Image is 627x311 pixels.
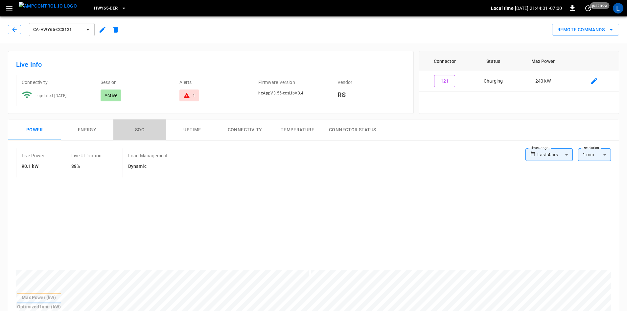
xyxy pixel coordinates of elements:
[179,79,247,86] p: Alerts
[37,93,67,98] span: updated [DATE]
[583,3,593,13] button: set refresh interval
[104,92,117,99] p: Active
[166,119,219,141] button: Uptime
[8,119,61,141] button: Power
[337,90,406,100] h6: RS
[578,148,611,161] div: 1 min
[101,79,169,86] p: Session
[271,119,324,141] button: Temperature
[517,51,569,71] th: Max Power
[128,163,168,170] h6: Dynamic
[94,5,118,12] span: HWY65-DER
[258,79,326,86] p: Firmware Version
[434,75,455,87] button: 121
[515,5,562,12] p: [DATE] 21:44:01 -07:00
[22,152,45,159] p: Live Power
[337,79,406,86] p: Vendor
[193,92,195,99] div: 1
[552,24,619,36] div: remote commands options
[470,51,517,71] th: Status
[530,145,548,151] label: Time Range
[613,3,623,13] div: profile-icon
[552,24,619,36] button: Remote Commands
[22,79,90,86] p: Connectivity
[71,163,102,170] h6: 38%
[419,51,470,71] th: Connector
[29,23,95,36] button: ca-hwy65-ccs121
[537,148,573,161] div: Last 4 hrs
[71,152,102,159] p: Live Utilization
[470,71,517,91] td: Charging
[91,2,129,15] button: HWY65-DER
[113,119,166,141] button: SOC
[583,145,599,151] label: Resolution
[324,119,381,141] button: Connector Status
[491,5,514,12] p: Local time
[517,71,569,91] td: 240 kW
[16,59,406,70] h6: Live Info
[419,51,619,91] table: connector table
[128,152,168,159] p: Load Management
[219,119,271,141] button: Connectivity
[33,26,82,34] span: ca-hwy65-ccs121
[61,119,113,141] button: Energy
[258,91,303,95] span: hxAppV3.55-ccsLibV3.4
[590,2,610,9] span: just now
[22,163,45,170] h6: 90.1 kW
[19,2,77,10] img: ampcontrol.io logo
